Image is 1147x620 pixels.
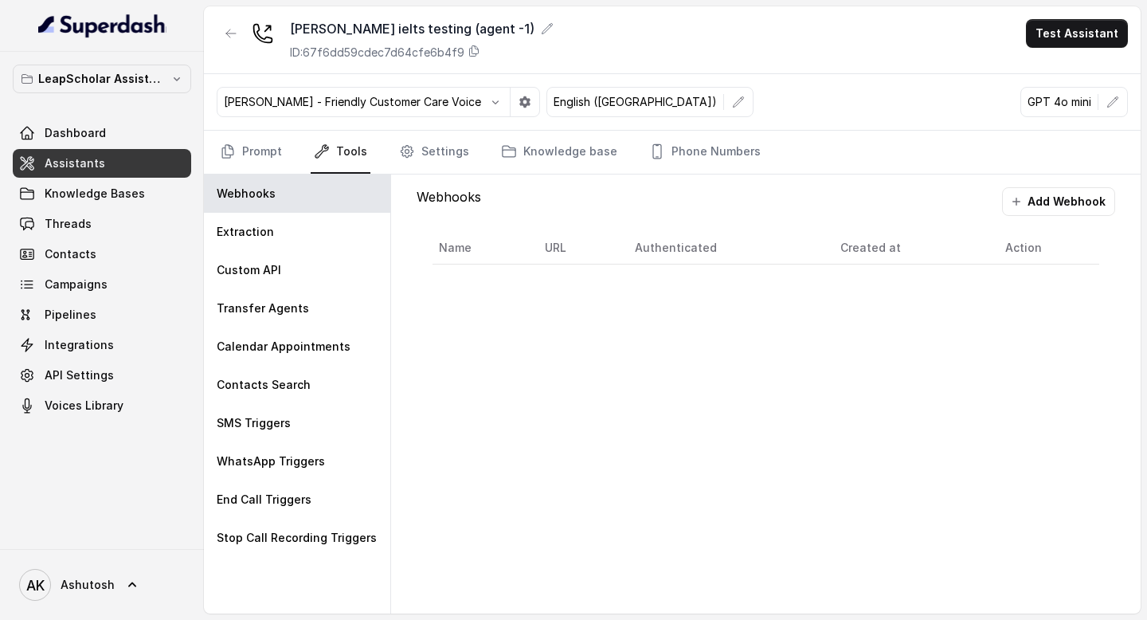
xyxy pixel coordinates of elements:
a: Settings [396,131,472,174]
p: LeapScholar Assistant [38,69,166,88]
span: Ashutosh [61,577,115,593]
span: Campaigns [45,277,108,292]
a: Knowledge base [498,131,620,174]
a: API Settings [13,361,191,390]
p: Stop Call Recording Triggers [217,530,377,546]
a: Voices Library [13,391,191,420]
span: Threads [45,216,92,232]
a: Integrations [13,331,191,359]
span: Dashboard [45,125,106,141]
p: English ([GEOGRAPHIC_DATA]) [554,94,717,110]
a: Prompt [217,131,285,174]
a: Knowledge Bases [13,179,191,208]
span: Assistants [45,155,105,171]
a: Tools [311,131,370,174]
th: URL [532,232,622,265]
p: [PERSON_NAME] - Friendly Customer Care Voice [224,94,481,110]
p: Custom API [217,262,281,278]
th: Created at [828,232,992,265]
a: Ashutosh [13,563,191,607]
nav: Tabs [217,131,1128,174]
th: Name [433,232,531,265]
img: light.svg [38,13,166,38]
a: Contacts [13,240,191,269]
span: Contacts [45,246,96,262]
a: Phone Numbers [646,131,764,174]
p: Calendar Appointments [217,339,350,355]
th: Action [992,232,1099,265]
p: Extraction [217,224,274,240]
p: Webhooks [217,186,276,202]
p: Transfer Agents [217,300,309,316]
span: Pipelines [45,307,96,323]
a: Pipelines [13,300,191,329]
p: Contacts Search [217,377,311,393]
p: WhatsApp Triggers [217,453,325,469]
span: Integrations [45,337,114,353]
div: [PERSON_NAME] ielts testing (agent -1) [290,19,554,38]
a: Campaigns [13,270,191,299]
th: Authenticated [622,232,828,265]
text: AK [26,577,45,594]
button: LeapScholar Assistant [13,65,191,93]
a: Threads [13,210,191,238]
p: SMS Triggers [217,415,291,431]
button: Add Webhook [1002,187,1115,216]
span: Knowledge Bases [45,186,145,202]
p: Webhooks [417,187,481,216]
p: End Call Triggers [217,492,311,508]
p: ID: 67f6dd59cdec7d64cfe6b4f9 [290,45,464,61]
button: Test Assistant [1026,19,1128,48]
span: Voices Library [45,398,123,414]
span: API Settings [45,367,114,383]
p: GPT 4o mini [1028,94,1091,110]
a: Assistants [13,149,191,178]
a: Dashboard [13,119,191,147]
